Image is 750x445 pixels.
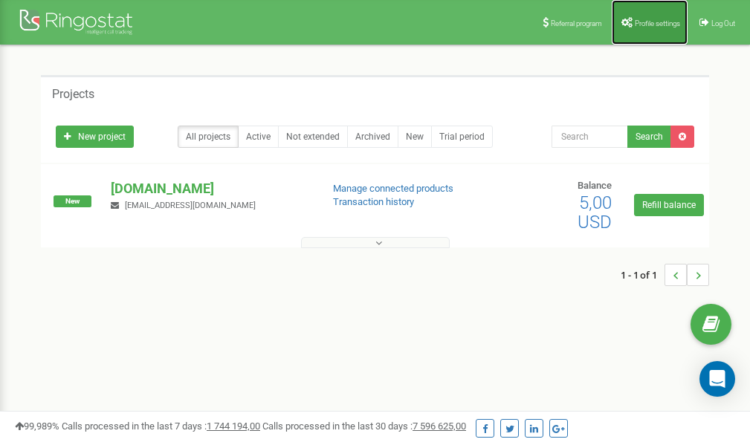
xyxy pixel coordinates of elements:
[56,126,134,148] a: New project
[621,249,709,301] nav: ...
[54,195,91,207] span: New
[711,19,735,27] span: Log Out
[635,19,680,27] span: Profile settings
[207,420,260,432] u: 1 744 194,00
[262,420,466,432] span: Calls processed in the last 30 days :
[333,183,453,194] a: Manage connected products
[578,180,612,191] span: Balance
[578,192,612,233] span: 5,00 USD
[621,264,665,286] span: 1 - 1 of 1
[431,126,493,148] a: Trial period
[111,179,308,198] p: [DOMAIN_NAME]
[15,420,59,432] span: 99,989%
[413,420,466,432] u: 7 596 625,00
[125,201,256,210] span: [EMAIL_ADDRESS][DOMAIN_NAME]
[333,196,414,207] a: Transaction history
[52,88,94,101] h5: Projects
[627,126,671,148] button: Search
[552,126,628,148] input: Search
[62,420,260,432] span: Calls processed in the last 7 days :
[634,194,704,216] a: Refill balance
[278,126,348,148] a: Not extended
[699,361,735,397] div: Open Intercom Messenger
[178,126,239,148] a: All projects
[398,126,432,148] a: New
[347,126,398,148] a: Archived
[238,126,279,148] a: Active
[551,19,602,27] span: Referral program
